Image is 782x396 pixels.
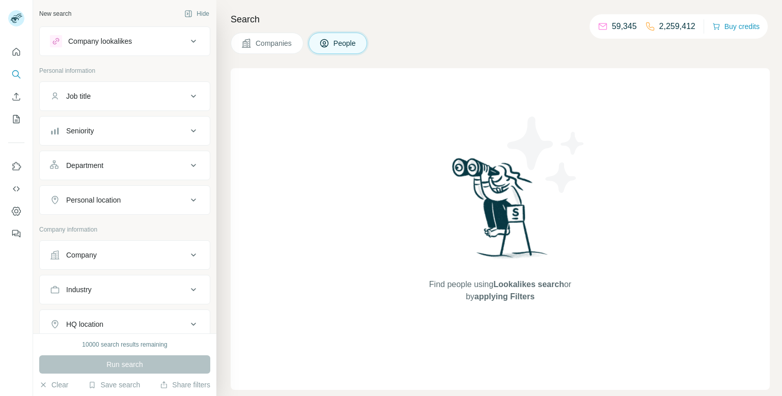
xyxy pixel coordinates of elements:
[659,20,695,33] p: 2,259,412
[8,224,24,243] button: Feedback
[66,91,91,101] div: Job title
[66,250,97,260] div: Company
[493,280,564,289] span: Lookalikes search
[39,380,68,390] button: Clear
[418,278,581,303] span: Find people using or by
[8,110,24,128] button: My lists
[66,195,121,205] div: Personal location
[66,319,103,329] div: HQ location
[39,225,210,234] p: Company information
[231,12,770,26] h4: Search
[712,19,760,34] button: Buy credits
[39,9,71,18] div: New search
[40,84,210,108] button: Job title
[333,38,357,48] span: People
[8,157,24,176] button: Use Surfe on LinkedIn
[612,20,637,33] p: 59,345
[40,29,210,53] button: Company lookalikes
[66,160,103,171] div: Department
[40,119,210,143] button: Seniority
[88,380,140,390] button: Save search
[8,65,24,83] button: Search
[82,340,167,349] div: 10000 search results remaining
[8,88,24,106] button: Enrich CSV
[8,43,24,61] button: Quick start
[474,292,535,301] span: applying Filters
[39,66,210,75] p: Personal information
[40,312,210,336] button: HQ location
[40,153,210,178] button: Department
[66,285,92,295] div: Industry
[40,188,210,212] button: Personal location
[256,38,293,48] span: Companies
[68,36,132,46] div: Company lookalikes
[177,6,216,21] button: Hide
[40,243,210,267] button: Company
[40,277,210,302] button: Industry
[160,380,210,390] button: Share filters
[8,180,24,198] button: Use Surfe API
[8,202,24,220] button: Dashboard
[66,126,94,136] div: Seniority
[448,155,553,269] img: Surfe Illustration - Woman searching with binoculars
[500,109,592,201] img: Surfe Illustration - Stars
